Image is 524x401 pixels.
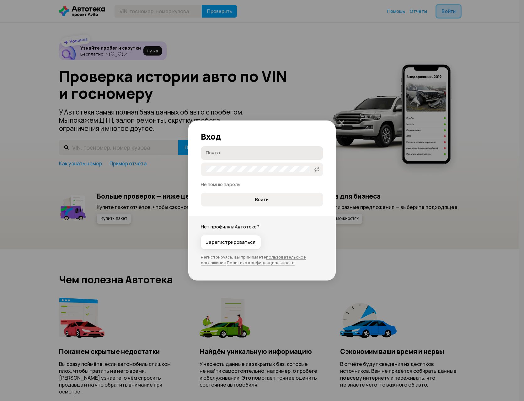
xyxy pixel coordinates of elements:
input: Почта [206,150,320,156]
span: Войти [255,196,269,203]
span: Зарегистрироваться [206,239,255,245]
p: Нет профиля в Автотеке? [201,223,323,230]
p: Регистрируясь, вы принимаете . [201,254,323,265]
a: Политика конфиденциальности [227,260,295,265]
a: пользовательское соглашение [201,254,306,265]
button: Войти [201,193,323,206]
button: Зарегистрироваться [201,235,261,249]
a: Не помню пароль [201,181,240,188]
h2: Вход [201,132,323,141]
button: закрыть [336,117,347,129]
